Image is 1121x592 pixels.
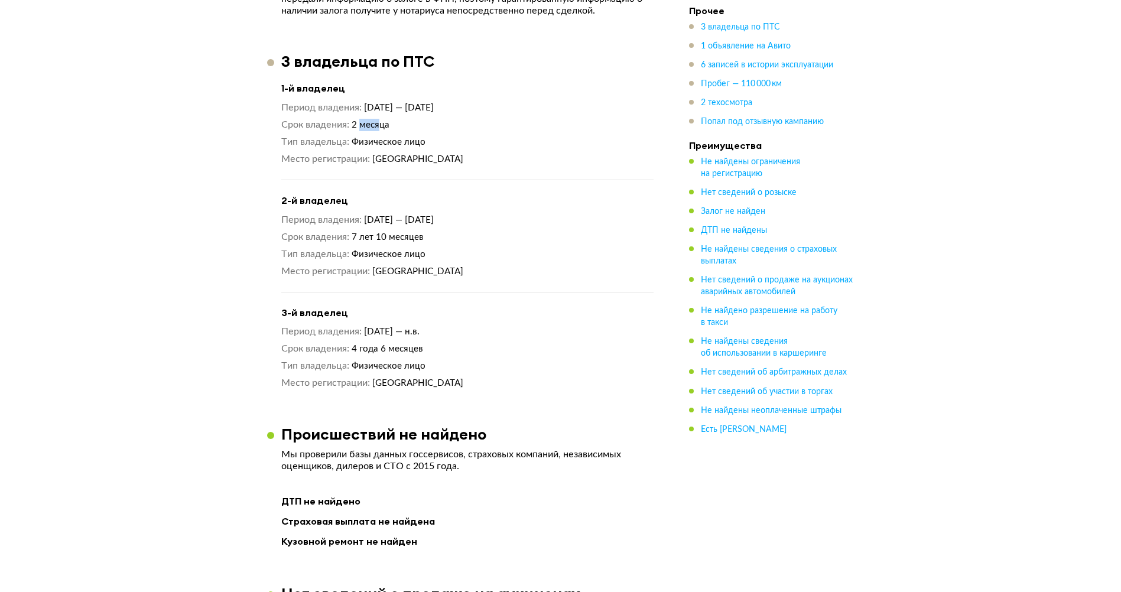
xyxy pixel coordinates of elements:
[281,307,654,319] h4: 3-й владелец
[281,248,349,261] dt: Тип владельца
[364,103,434,112] span: [DATE] — [DATE]
[281,377,370,389] dt: Место регистрации
[689,5,854,17] h4: Прочее
[281,265,370,278] dt: Место регистрации
[364,327,420,336] span: [DATE] — н.в.
[281,194,654,207] h4: 2-й владелец
[281,214,362,226] dt: Период владения
[281,136,349,148] dt: Тип владельца
[701,80,782,88] span: Пробег — 110 000 км
[281,343,349,355] dt: Срок владения
[372,267,463,276] span: [GEOGRAPHIC_DATA]
[701,188,797,197] span: Нет сведений о розыске
[701,276,853,296] span: Нет сведений о продаже на аукционах аварийных автомобилей
[352,362,425,370] span: Физическое лицо
[701,226,767,235] span: ДТП не найдены
[701,368,847,376] span: Нет сведений об арбитражных делах
[701,337,827,357] span: Не найдены сведения об использовании в каршеринге
[352,344,423,353] span: 4 года 6 месяцев
[281,425,486,443] h3: Происшествий не найдено
[281,534,654,549] div: Кузовной ремонт не найден
[281,52,434,70] h3: 3 владельца по ПТС
[372,155,463,164] span: [GEOGRAPHIC_DATA]
[281,493,654,509] div: ДТП не найдено
[352,233,424,242] span: 7 лет 10 месяцев
[281,82,654,95] h4: 1-й владелец
[701,387,833,395] span: Нет сведений об участии в торгах
[281,102,362,114] dt: Период владения
[281,513,654,529] div: Страховая выплата не найдена
[689,139,854,151] h4: Преимущества
[701,307,837,327] span: Не найдено разрешение на работу в такси
[281,360,349,372] dt: Тип владельца
[364,216,434,225] span: [DATE] — [DATE]
[281,231,349,243] dt: Срок владения
[352,250,425,259] span: Физическое лицо
[701,23,780,31] span: 3 владельца по ПТС
[281,448,654,472] p: Мы проверили базы данных госсервисов, страховых компаний, независимых оценщиков, дилеров и СТО с ...
[352,121,389,129] span: 2 месяца
[701,158,800,178] span: Не найдены ограничения на регистрацию
[701,61,833,69] span: 6 записей в истории эксплуатации
[701,406,841,414] span: Не найдены неоплаченные штрафы
[701,425,787,433] span: Есть [PERSON_NAME]
[701,245,837,265] span: Не найдены сведения о страховых выплатах
[281,153,370,165] dt: Место регистрации
[281,326,362,338] dt: Период владения
[372,379,463,388] span: [GEOGRAPHIC_DATA]
[701,118,824,126] span: Попал под отзывную кампанию
[281,119,349,131] dt: Срок владения
[352,138,425,147] span: Физическое лицо
[701,207,765,216] span: Залог не найден
[701,42,791,50] span: 1 объявление на Авито
[701,99,752,107] span: 2 техосмотра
